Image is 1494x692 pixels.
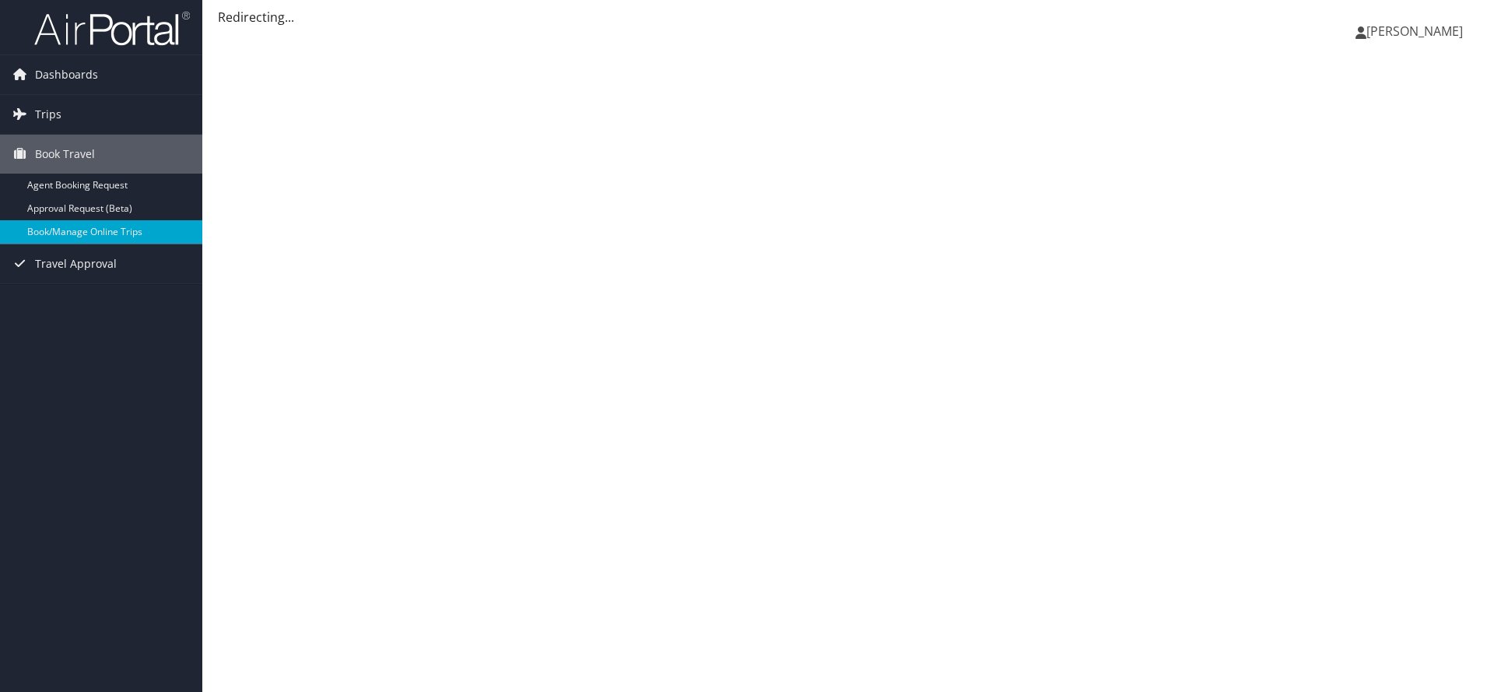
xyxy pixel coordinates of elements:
span: Trips [35,95,61,134]
div: Redirecting... [218,8,1478,26]
span: [PERSON_NAME] [1366,23,1463,40]
span: Travel Approval [35,244,117,283]
span: Book Travel [35,135,95,174]
a: [PERSON_NAME] [1355,8,1478,54]
img: airportal-logo.png [34,10,190,47]
span: Dashboards [35,55,98,94]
